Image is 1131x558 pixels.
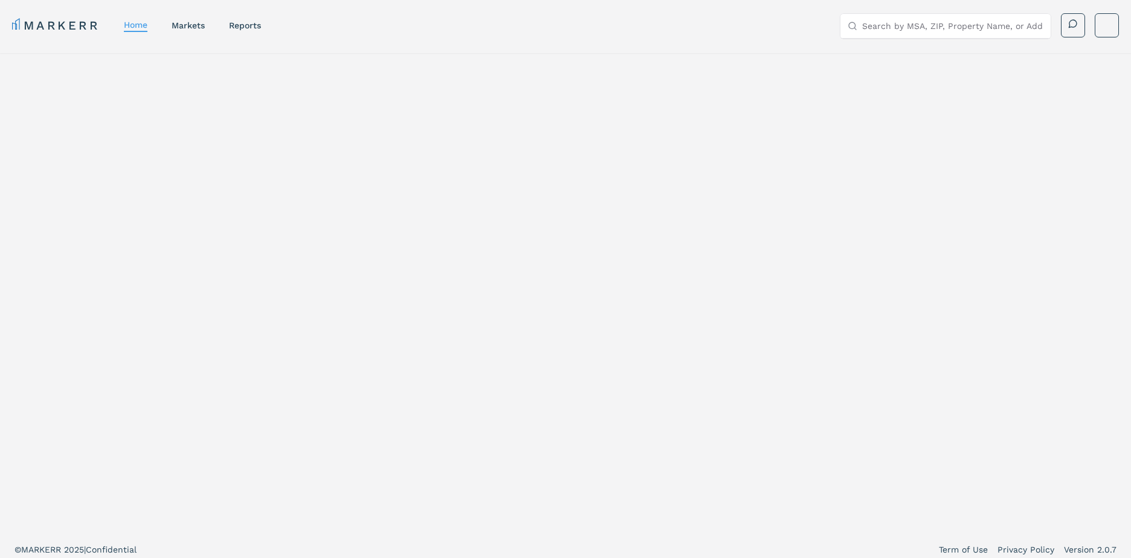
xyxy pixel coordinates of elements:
a: Term of Use [939,544,988,556]
span: 2025 | [64,545,86,554]
a: reports [229,21,261,30]
span: © [14,545,21,554]
a: home [124,20,147,30]
span: Confidential [86,545,137,554]
a: MARKERR [12,17,100,34]
a: markets [172,21,205,30]
span: MARKERR [21,545,64,554]
a: Version 2.0.7 [1064,544,1116,556]
a: Privacy Policy [997,544,1054,556]
input: Search by MSA, ZIP, Property Name, or Address [862,14,1043,38]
